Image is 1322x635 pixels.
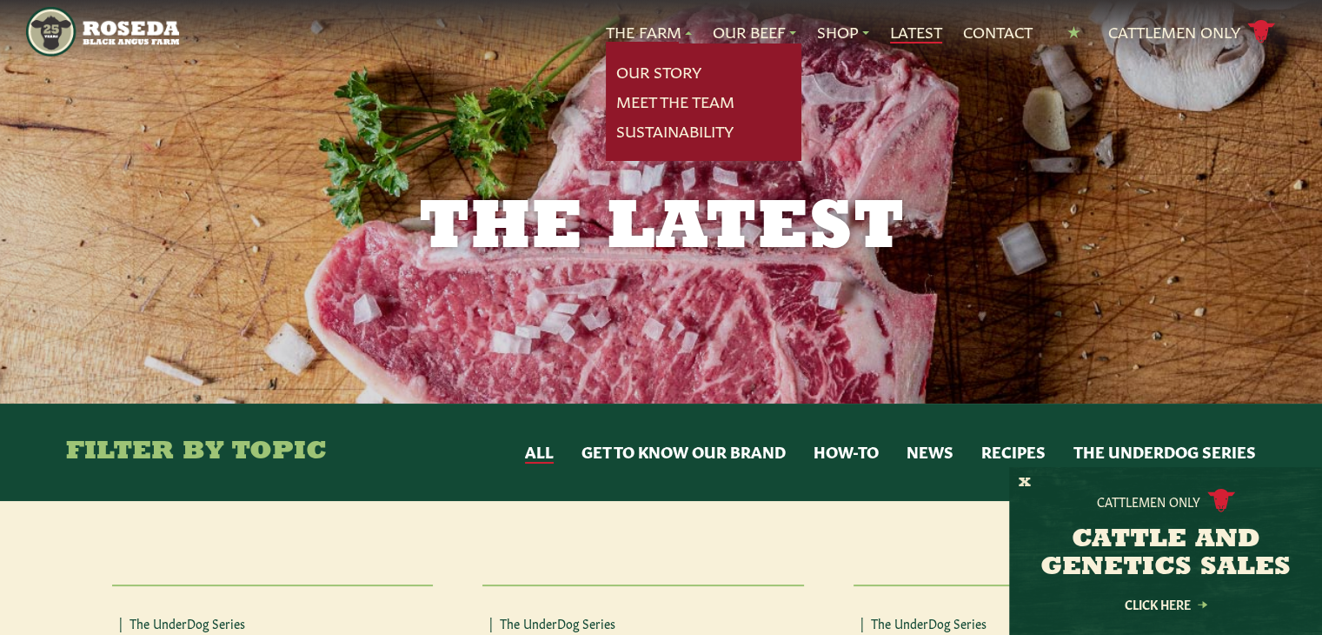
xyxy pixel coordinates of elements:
[907,441,953,464] button: News
[963,21,1033,43] a: Contact
[616,61,701,84] a: Our Story
[860,614,864,632] span: |
[216,195,1106,264] h1: The Latest
[581,441,786,464] button: Get to Know Our Brand
[482,614,804,632] p: The UnderDog Series
[26,7,178,57] img: https://roseda.com/wp-content/uploads/2021/05/roseda-25-header.png
[981,441,1046,464] button: Recipes
[1073,441,1256,464] button: The UnderDog Series
[616,90,734,113] a: Meet The Team
[525,441,554,464] button: All
[1108,17,1275,47] a: Cattlemen Only
[814,441,879,464] button: How-to
[854,614,1175,632] p: The UnderDog Series
[112,614,434,632] p: The UnderDog Series
[1207,489,1235,512] img: cattle-icon.svg
[1019,474,1031,492] button: X
[1087,598,1244,610] a: Click Here
[890,21,942,43] a: Latest
[713,21,796,43] a: Our Beef
[119,614,123,632] span: |
[489,614,493,632] span: |
[66,438,327,466] h4: Filter By Topic
[1097,492,1200,510] p: Cattlemen Only
[606,21,692,43] a: The Farm
[817,21,869,43] a: Shop
[616,120,734,143] a: Sustainability
[1031,526,1300,582] h3: CATTLE AND GENETICS SALES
